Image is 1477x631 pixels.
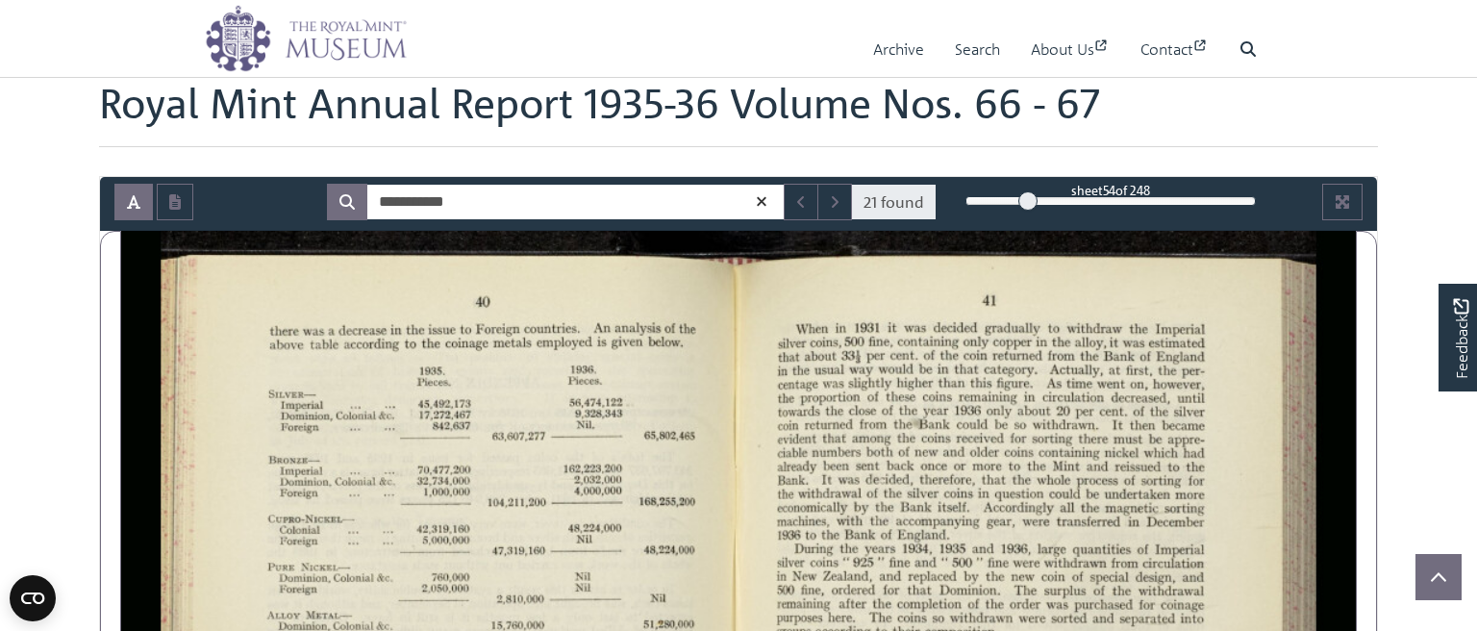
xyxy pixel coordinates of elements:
[268,389,307,398] span: SILVER——
[792,365,805,375] span: the
[268,511,393,524] span: CUPRo~NICKEL~~
[1081,501,1113,515] span: the
[1009,461,1016,471] span: to
[1031,22,1110,77] a: About Us
[778,378,857,391] span: centage
[1103,182,1115,198] span: 54
[894,416,926,430] span: the
[99,79,1378,146] h1: Royal Mint Annual Report 1935-36 Volume Nos. 66 - 67
[576,533,588,543] span: N11
[866,472,909,487] span: decided,
[1018,403,1048,417] span: about
[303,325,333,339] span: was
[644,430,686,441] span: 65,802,465
[475,294,488,309] span: 40
[612,337,638,351] span: given
[575,414,611,424] span: 51,338,343
[1130,417,1170,431] span: then
[161,460,165,476] span: .'-'.
[424,487,450,496] span: 1,000,0
[844,527,900,542] span: Bank
[1162,417,1200,432] span: became
[778,419,794,430] span: coin
[418,397,518,411] span: 45,492,173
[1087,488,1096,498] span: be
[1024,391,1032,401] span: in
[280,487,285,497] span: F
[568,374,635,388] span: Pieces.
[955,361,975,375] span: that
[1067,320,1114,335] span: withdraw
[1075,406,1101,419] span: per
[423,535,460,544] span: 5,000,000
[288,489,313,499] span: oreign
[823,459,864,472] span: been
[887,458,910,472] span: back
[569,398,673,412] span: 56,474,122
[837,513,859,527] span: with
[854,501,868,515] span: by
[1125,474,1133,485] span: of
[602,491,604,497] span: ,
[163,448,166,455] span: '>
[864,190,924,214] span: 21 found
[1038,543,1094,556] span: large
[1153,377,1196,391] span: however,
[679,322,691,333] span: the
[805,349,854,363] span: about
[870,513,902,526] span: the
[778,446,802,457] span: ciable
[853,433,889,447] span: among
[921,460,959,473] span: once
[801,391,856,405] span: proportion
[1150,404,1182,417] span: the
[898,336,952,350] span: containing
[849,377,969,391] span: slightly
[1104,348,1160,363] span: Bank
[1033,416,1215,431] span: withdrawn.
[420,365,438,375] span: 1935.
[586,420,590,431] span: 1.
[897,377,930,391] span: higher
[551,427,613,445] span: ————-
[664,322,672,332] span: of
[884,486,915,499] span: the
[1105,486,1163,500] span: undertaken
[1052,335,1084,348] span: the
[428,322,473,336] span: issue
[778,432,843,445] span: evident
[840,541,872,554] span: the
[896,515,1099,529] span: accompanying
[905,321,935,335] span: was
[488,495,581,509] span: 104,211,200
[978,487,986,497] span: in
[922,431,965,444] span: coins
[524,320,573,335] span: countries.
[1066,375,1089,390] span: time
[350,467,356,477] span: ...
[777,515,871,528] span: machines,
[417,376,444,387] span: Pieces.
[944,485,970,499] span: coins
[1184,446,1215,460] span: had
[157,184,193,220] button: Open transcription window
[778,337,829,350] span: silver
[924,349,932,360] span: of
[1156,323,1276,338] span: Imperial
[329,327,333,336] span: a
[405,339,413,349] span: to
[400,433,458,442] span: ——~———+—~
[288,424,306,434] span: oreig
[805,416,848,431] span: returned
[1077,475,1114,490] span: process
[988,517,1057,530] span: gear,
[778,392,790,403] span: the
[923,405,944,419] span: year
[648,334,682,348] span: below.
[1131,380,1142,391] span: on,
[1080,349,1112,363] span: the
[875,499,907,513] span: the
[1149,335,1198,349] span: estimated
[537,336,587,350] span: employed
[366,184,785,220] input: Search for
